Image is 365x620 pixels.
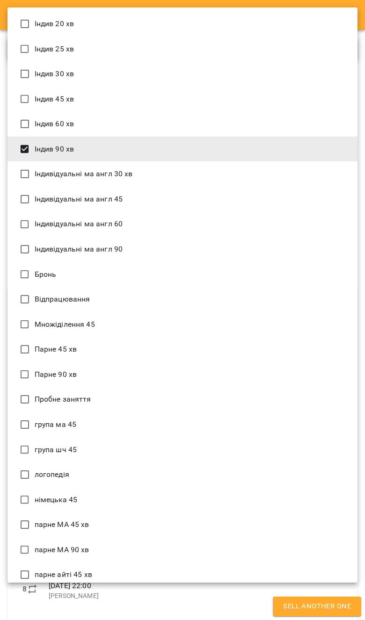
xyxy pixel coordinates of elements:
[7,312,358,337] li: Множіділення 45
[7,161,358,187] li: Індивідуальні ма англ 30 хв
[7,111,358,137] li: Індив 60 хв
[7,562,358,587] li: парне айті 45 хв
[7,287,358,312] li: Відпрацювання
[7,537,358,562] li: парне МА 90 хв
[7,437,358,462] li: група шч 45
[7,61,358,87] li: Індив 30 хв
[7,262,358,287] li: Бронь
[7,187,358,212] li: Індивідуальні ма англ 45
[7,36,358,62] li: Індив 25 хв
[7,212,358,237] li: Індивідуальні ма англ 60
[7,137,358,162] li: Індив 90 хв
[7,462,358,487] li: логопедія
[7,11,358,36] li: Індив 20 хв
[7,487,358,512] li: німецька 45
[7,237,358,262] li: Індивідуальні ма англ 90
[7,337,358,362] li: Парне 45 хв
[7,87,358,112] li: Індив 45 хв
[7,362,358,387] li: Парне 90 хв
[7,387,358,412] li: Пробне заняття
[7,512,358,537] li: парне МА 45 хв
[7,412,358,437] li: група ма 45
